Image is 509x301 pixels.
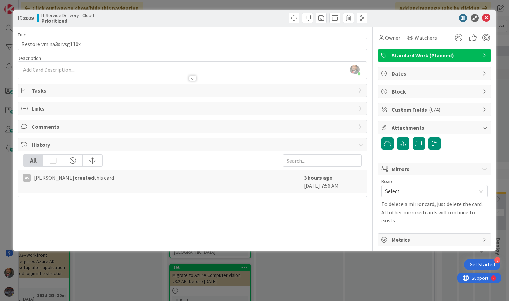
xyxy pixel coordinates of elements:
[23,15,34,21] b: 2029
[41,13,94,18] span: IT Service Delivery - Cloud
[392,51,479,60] span: Standard Work (Planned)
[34,173,114,182] span: [PERSON_NAME] this card
[470,261,495,268] div: Get Started
[392,236,479,244] span: Metrics
[385,34,400,42] span: Owner
[392,69,479,78] span: Dates
[381,200,488,224] p: To delete a mirror card, just delete the card. All other mirrored cards will continue to exists.
[392,105,479,114] span: Custom Fields
[32,104,354,113] span: Links
[32,86,354,95] span: Tasks
[35,3,37,8] div: 5
[75,174,94,181] b: created
[14,1,31,9] span: Support
[392,123,479,132] span: Attachments
[385,186,472,196] span: Select...
[23,155,43,166] div: All
[304,174,333,181] b: 3 hours ago
[18,32,27,38] label: Title
[304,173,362,190] div: [DATE] 7:56 AM
[18,38,367,50] input: type card name here...
[381,179,394,184] span: Board
[392,165,479,173] span: Mirrors
[41,18,94,23] b: Prioritized
[429,106,440,113] span: ( 0/4 )
[494,257,500,263] div: 3
[18,55,41,61] span: Description
[392,87,479,96] span: Block
[283,154,362,167] input: Search...
[415,34,437,42] span: Watchers
[350,65,360,74] img: d4mZCzJxnlYlsl7tbRpKOP7QXawjtCsN.jpg
[18,14,34,22] span: ID
[23,174,31,182] div: AS
[32,122,354,131] span: Comments
[32,140,354,149] span: History
[464,259,500,270] div: Open Get Started checklist, remaining modules: 3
